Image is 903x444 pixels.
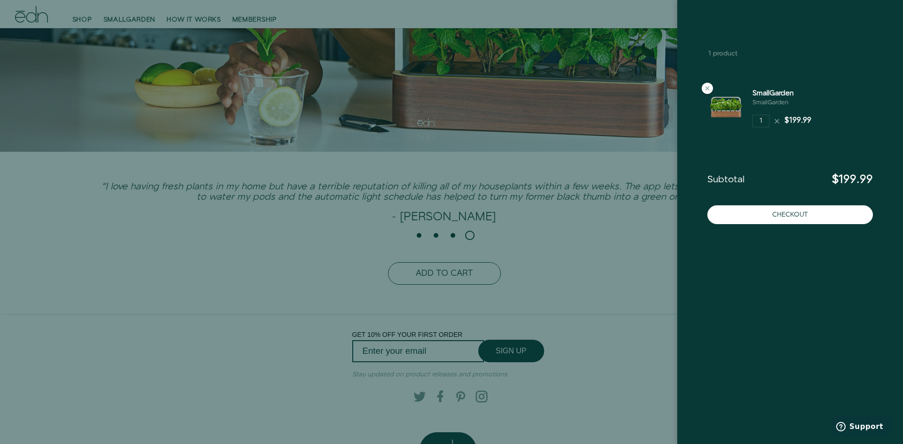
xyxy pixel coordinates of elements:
[707,174,745,186] span: Subtotal
[713,49,737,58] span: product
[752,88,794,98] a: SmallGarden
[752,98,794,107] div: SmallGarden
[707,205,873,224] button: Checkout
[784,116,811,126] div: $199.99
[708,49,711,58] span: 1
[832,171,873,187] span: $199.99
[707,88,745,126] img: SmallGarden - SmallGarden
[708,30,760,47] a: Cart
[831,416,894,439] iframe: Opens a widget where you can find more information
